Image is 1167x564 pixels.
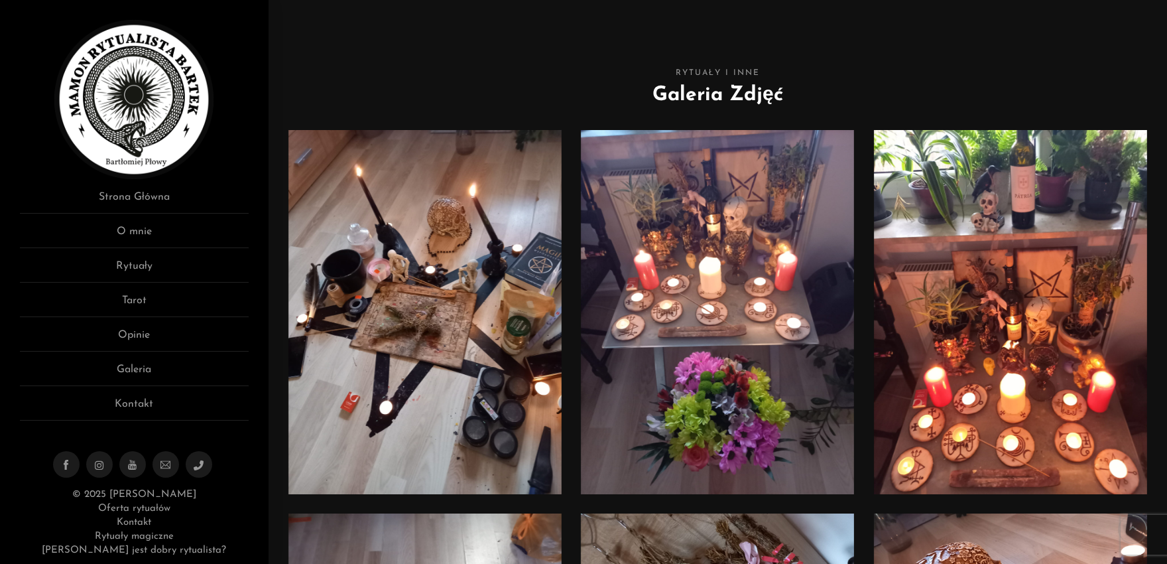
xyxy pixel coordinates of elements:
a: Strona Główna [20,189,249,214]
a: Kontakt [117,518,151,528]
h2: Galeria Zdjęć [288,80,1147,110]
a: Rytuały magiczne [95,531,173,541]
span: Rytuały i inne [288,66,1147,80]
a: Galeria [20,362,249,386]
a: O mnie [20,224,249,248]
a: Oferta rytuałów [98,504,170,514]
a: Kontakt [20,396,249,421]
a: [PERSON_NAME] jest dobry rytualista? [42,545,226,555]
img: Rytualista Bartek [54,20,214,179]
a: Tarot [20,293,249,317]
a: Rytuały [20,258,249,283]
a: Opinie [20,327,249,352]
